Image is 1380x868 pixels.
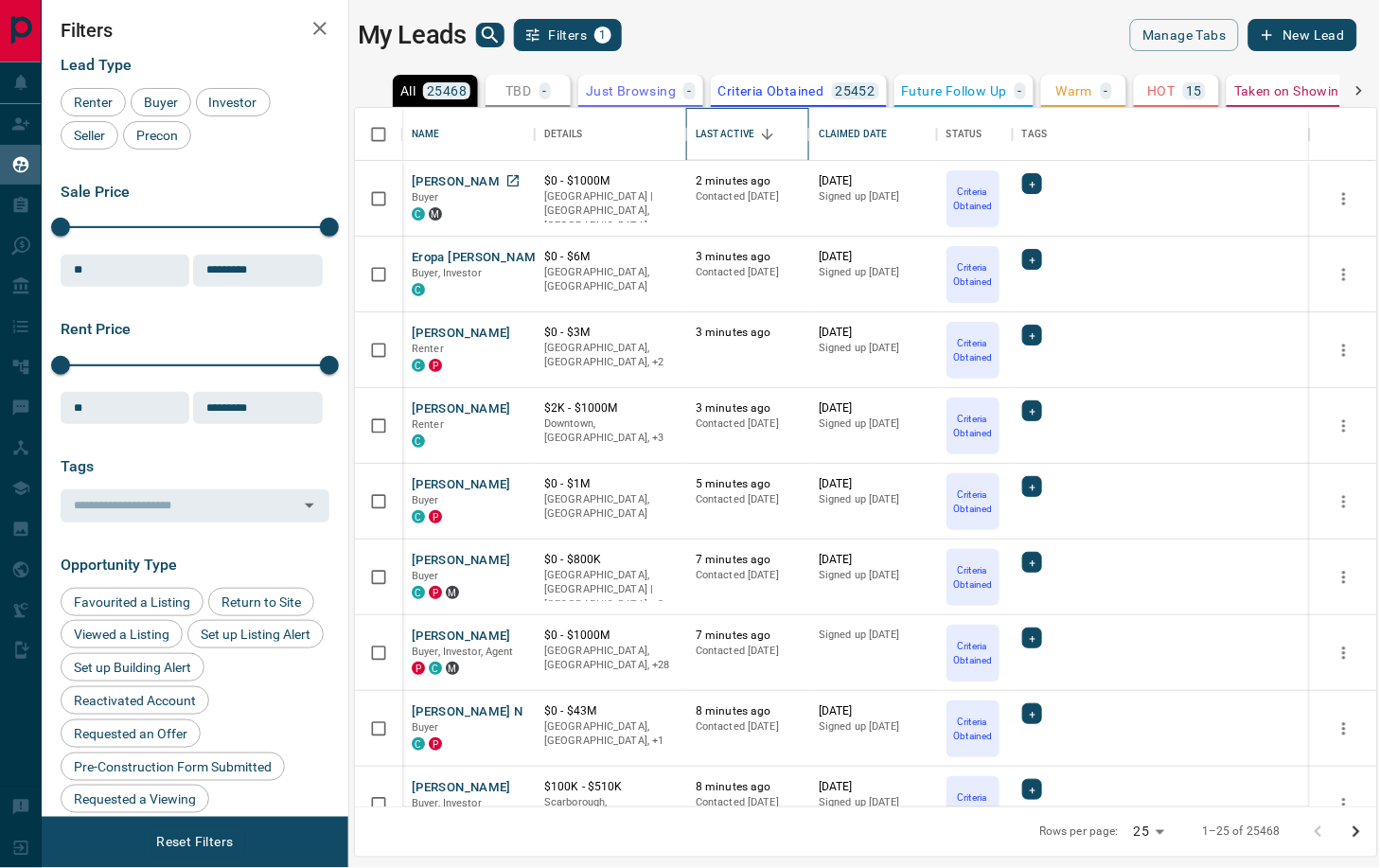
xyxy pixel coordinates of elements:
div: Status [947,108,982,161]
p: North York, York Crosstown, West End, Toronto [544,795,677,824]
button: Sort [754,121,781,148]
p: Signed up [DATE] [819,628,928,643]
p: $0 - $1000M [544,173,677,189]
span: Renter [67,95,119,110]
span: + [1029,250,1035,269]
span: Return to Site [215,594,308,610]
span: Requested an Offer [67,726,194,741]
p: $0 - $1M [544,476,677,492]
p: West End, Toronto [544,341,677,370]
button: more [1330,260,1358,289]
div: Favourited a Listing [61,588,203,616]
p: Contacted [DATE] [696,795,800,810]
p: $0 - $43M [544,703,677,719]
p: East End, Etobicoke, Midtown, Midtown | Central, North York, North York, West End, West End, Toro... [544,644,677,673]
div: condos.ca [412,586,425,599]
div: Return to Site [208,588,314,616]
div: + [1022,703,1042,724]
div: Last Active [696,108,754,161]
p: $0 - $800K [544,552,677,568]
p: Just Browsing [586,84,676,97]
p: Signed up [DATE] [819,341,928,356]
span: Renter [412,418,444,431]
span: + [1029,780,1035,799]
p: 7 minutes ago [696,552,800,568]
div: + [1022,476,1042,497]
span: Opportunity Type [61,556,177,574]
p: Signed up [DATE] [819,795,928,810]
p: Rows per page: [1039,824,1119,840]
div: Status [937,108,1013,161]
p: 1–25 of 25468 [1202,824,1281,840]
p: - [1105,84,1108,97]
span: + [1029,553,1035,572]
p: - [1018,84,1022,97]
span: Viewed a Listing [67,627,176,642]
p: $2K - $1000M [544,400,677,416]
p: Signed up [DATE] [819,492,928,507]
p: Signed up [DATE] [819,416,928,432]
div: mrloft.ca [446,586,459,599]
p: [DATE] [819,703,928,719]
button: more [1330,487,1358,516]
h2: Filters [61,19,329,42]
div: Viewed a Listing [61,620,183,648]
p: North York, East End, Toronto [544,416,677,446]
span: + [1029,401,1035,420]
p: [DATE] [819,552,928,568]
span: + [1029,326,1035,345]
div: + [1022,325,1042,345]
span: Lead Type [61,56,132,74]
p: Toronto [544,719,677,749]
p: HOT [1147,84,1175,97]
div: condos.ca [412,359,425,372]
p: 15 [1187,84,1203,97]
span: + [1029,477,1035,496]
a: Open in New Tab [501,168,525,193]
p: [DATE] [819,779,928,795]
div: condos.ca [412,434,425,448]
p: [DATE] [819,476,928,492]
button: more [1330,639,1358,667]
span: Sale Price [61,183,130,201]
div: property.ca [429,737,442,751]
p: Signed up [DATE] [819,719,928,735]
button: search button [476,23,504,47]
button: [PERSON_NAME] [412,325,511,343]
p: 3 minutes ago [696,325,800,341]
p: [DATE] [819,400,928,416]
p: 25452 [836,84,876,97]
button: [PERSON_NAME] [412,400,511,418]
p: Future Follow Up [902,84,1007,97]
p: $100K - $510K [544,779,677,795]
div: condos.ca [412,283,425,296]
div: property.ca [429,586,442,599]
div: condos.ca [412,510,425,523]
div: Renter [61,88,126,116]
p: Criteria Obtained [718,84,824,97]
p: [DATE] [819,173,928,189]
span: Buyer [412,191,439,204]
p: [DATE] [819,325,928,341]
span: + [1029,629,1035,647]
div: Last Active [686,108,809,161]
span: Buyer [412,570,439,582]
div: Claimed Date [809,108,937,161]
div: Set up Building Alert [61,653,204,682]
div: condos.ca [429,662,442,675]
p: 25468 [427,84,467,97]
p: Criteria Obtained [948,412,998,440]
button: more [1330,563,1358,592]
div: Name [402,108,535,161]
span: + [1029,704,1035,723]
button: [PERSON_NAME] [412,476,511,494]
div: Tags [1022,108,1048,161]
p: 8 minutes ago [696,779,800,795]
button: more [1330,185,1358,213]
div: Seller [61,121,118,150]
span: Renter [412,343,444,355]
button: Eropa [PERSON_NAME] [412,249,547,267]
p: 8 minutes ago [696,703,800,719]
span: Seller [67,128,112,143]
div: Pre-Construction Form Submitted [61,753,285,781]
